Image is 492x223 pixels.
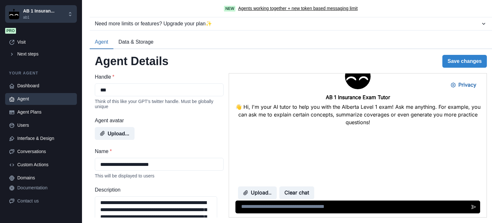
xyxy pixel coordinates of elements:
[17,198,73,204] div: Contact us
[95,99,224,109] div: Think of this like your GPT's twitter handle. Must be globally unique
[238,127,251,140] button: Send message
[97,21,161,27] h2: AB 1 Insurance Exam Tutor
[5,182,77,194] a: Documentation
[95,173,224,178] div: This will be displayed to users
[17,39,73,46] div: Visit
[90,17,492,30] button: Need more limits or features? Upgrade your plan✨
[5,28,16,34] span: Pro
[224,6,235,12] span: New
[23,14,54,20] p: ab1
[113,36,159,49] button: Data & Storage
[442,55,487,68] button: Save changes
[95,117,220,124] label: Agent avatar
[95,20,480,28] div: Need more limits or features? Upgrade your plan ✨
[17,175,73,181] div: Domains
[17,82,73,89] div: Dashboard
[17,51,73,57] div: Next steps
[217,5,252,18] button: Privacy Settings
[9,9,19,19] img: Chakra UI
[17,184,73,191] div: Documentation
[5,30,252,53] p: 👋 Hi, I'm your AI tutor to help you with the Alberta Level 1 exam! Ask me anything. For example, ...
[5,70,77,76] p: Your agent
[17,109,73,116] div: Agent Plans
[17,135,73,142] div: Interface & Design
[95,54,168,68] h2: Agent Details
[17,161,73,168] div: Custom Actions
[5,5,77,23] button: Chakra UIAB 1 Insuran...ab1
[229,73,487,217] iframe: Agent Chat
[95,148,220,155] label: Name
[50,113,85,126] button: Clear chat
[95,127,135,140] button: Upload...
[17,148,73,155] div: Conversations
[17,96,73,102] div: Agent
[238,5,357,12] a: Agents working together + new token based messaging limit
[9,113,48,126] button: Upload..
[95,186,220,194] label: Description
[95,73,220,81] label: Handle
[17,122,73,129] div: Users
[90,36,113,49] button: Agent
[23,8,54,14] p: AB 1 Insuran...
